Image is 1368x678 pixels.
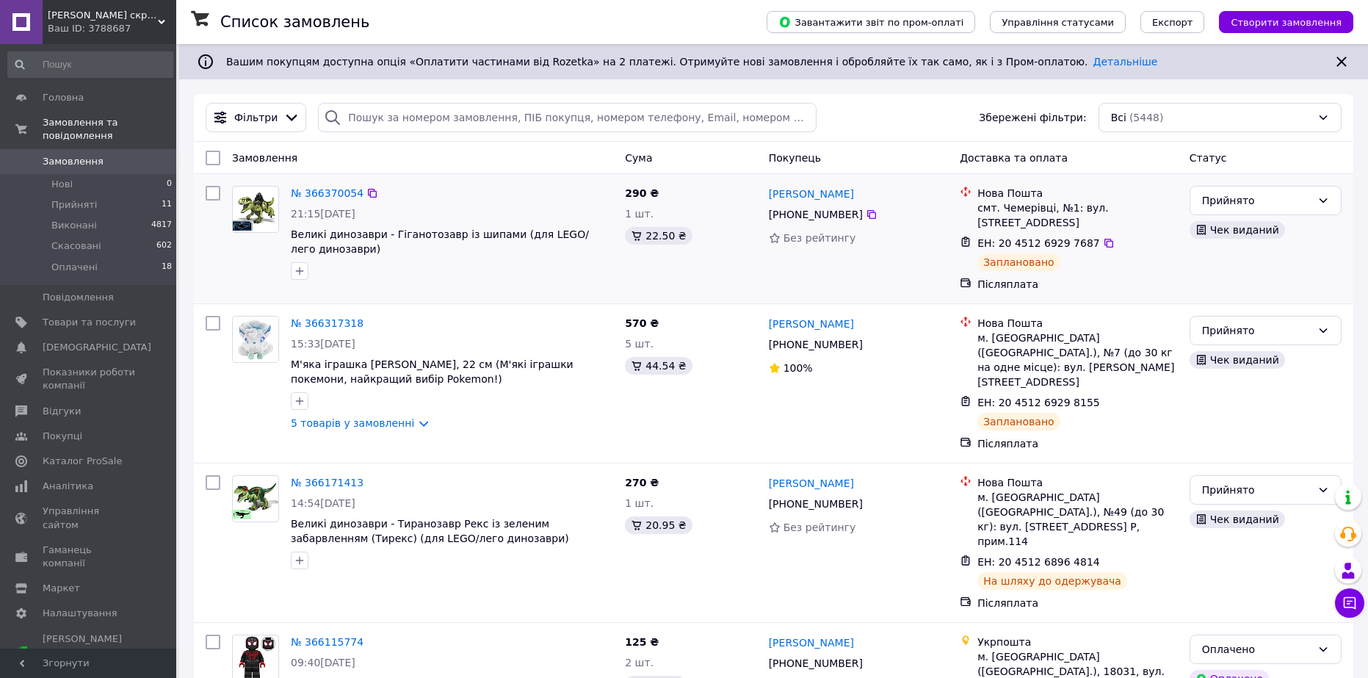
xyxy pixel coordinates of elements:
div: Чек виданий [1190,351,1285,369]
div: На шляху до одержувача [977,572,1127,590]
span: Повідомлення [43,291,114,304]
span: Налаштування [43,607,117,620]
a: Великі динозаври - Тиранозавр Рекс із зеленим забарвленням (Тирекс) (для LEGO/лего динозаври) [291,518,569,544]
div: Укрпошта [977,635,1178,649]
span: 4817 [151,219,172,232]
span: Прийняті [51,198,97,212]
span: Створити замовлення [1231,17,1342,28]
input: Пошук за номером замовлення, ПІБ покупця, номером телефону, Email, номером накладної [318,103,817,132]
span: Замовлення [43,155,104,168]
span: 5 шт. [625,338,654,350]
div: Ваш ID: 3788687 [48,22,176,35]
a: № 366171413 [291,477,363,488]
a: Великі динозаври - Гіганотозавр із шипами (для LEGO/лего динозаври) [291,228,589,255]
span: Гаманець компанії [43,544,136,570]
div: Оплачено [1202,641,1311,657]
a: [PERSON_NAME] [769,187,854,201]
button: Управління статусами [990,11,1126,33]
div: м. [GEOGRAPHIC_DATA] ([GEOGRAPHIC_DATA].), №49 (до 30 кг): вул. [STREET_ADDRESS] Р, прим.114 [977,490,1178,549]
span: Завантажити звіт по пром-оплаті [778,15,963,29]
div: Прийнято [1202,322,1311,339]
div: Заплановано [977,413,1060,430]
div: Прийнято [1202,192,1311,209]
span: ЕН: 20 4512 6929 7687 [977,237,1100,249]
span: 0 [167,178,172,191]
span: Cума [625,152,652,164]
input: Пошук [7,51,173,78]
span: Товари та послуги [43,316,136,329]
span: Статус [1190,152,1227,164]
span: 125 ₴ [625,636,659,648]
span: Без рейтингу [783,232,856,244]
span: [PERSON_NAME] та рахунки [43,632,136,673]
a: № 366370054 [291,187,363,199]
span: Головна [43,91,84,104]
a: М'яка іграшка [PERSON_NAME], 22 см (М'які іграшки покемони, найкращий вибір Pokemon!) [291,358,573,385]
span: Збережені фільтри: [979,110,1086,125]
div: Післяплата [977,277,1178,292]
div: [PHONE_NUMBER] [766,494,866,514]
img: Фото товару [233,317,278,362]
div: Чек виданий [1190,511,1285,528]
h1: Список замовлень [220,13,369,31]
div: Післяплата [977,436,1178,451]
span: 18 [162,261,172,274]
span: Вашим покупцям доступна опція «Оплатити частинами від Rozetka» на 2 платежі. Отримуйте нові замов... [226,56,1157,68]
a: Створити замовлення [1204,15,1353,27]
span: 09:40[DATE] [291,657,355,668]
button: Експорт [1140,11,1205,33]
span: Всі [1111,110,1126,125]
a: Фото товару [232,186,279,233]
div: Чек виданий [1190,221,1285,239]
div: Прийнято [1202,482,1311,498]
div: Нова Пошта [977,475,1178,490]
span: Виконані [51,219,97,232]
span: 602 [156,239,172,253]
a: [PERSON_NAME] [769,476,854,491]
span: 270 ₴ [625,477,659,488]
span: Маркет [43,582,80,595]
span: Нові [51,178,73,191]
a: [PERSON_NAME] [769,317,854,331]
div: [PHONE_NUMBER] [766,653,866,674]
span: 14:54[DATE] [291,497,355,509]
span: Показники роботи компанії [43,366,136,392]
span: 11 [162,198,172,212]
span: 570 ₴ [625,317,659,329]
span: Скасовані [51,239,101,253]
div: Заплановано [977,253,1060,271]
span: ЕН: 20 4512 6929 8155 [977,397,1100,408]
img: Фото товару [233,479,278,519]
span: Замовлення [232,152,297,164]
div: 22.50 ₴ [625,227,692,245]
a: № 366115774 [291,636,363,648]
a: № 366317318 [291,317,363,329]
span: Управління сайтом [43,505,136,531]
span: 2 шт. [625,657,654,668]
div: Нова Пошта [977,186,1178,201]
span: Експорт [1152,17,1193,28]
img: Фото товару [233,188,278,231]
span: Іграшкова скриня [48,9,158,22]
div: 44.54 ₴ [625,357,692,375]
button: Створити замовлення [1219,11,1353,33]
button: Чат з покупцем [1335,588,1364,618]
span: (5448) [1129,112,1164,123]
div: Нова Пошта [977,316,1178,331]
span: 15:33[DATE] [291,338,355,350]
span: Аналітика [43,480,93,493]
span: Доставка та оплата [960,152,1068,164]
span: [DEMOGRAPHIC_DATA] [43,341,151,354]
a: 5 товарів у замовленні [291,417,414,429]
div: смт. Чемерівці, №1: вул. [STREET_ADDRESS] [977,201,1178,230]
span: Оплачені [51,261,98,274]
a: Фото товару [232,316,279,363]
span: Фільтри [234,110,278,125]
div: 20.95 ₴ [625,516,692,534]
div: м. [GEOGRAPHIC_DATA] ([GEOGRAPHIC_DATA].), №7 (до 30 кг на одне місце): вул. [PERSON_NAME][STREET... [977,331,1178,389]
span: Управління статусами [1002,17,1114,28]
button: Завантажити звіт по пром-оплаті [767,11,975,33]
